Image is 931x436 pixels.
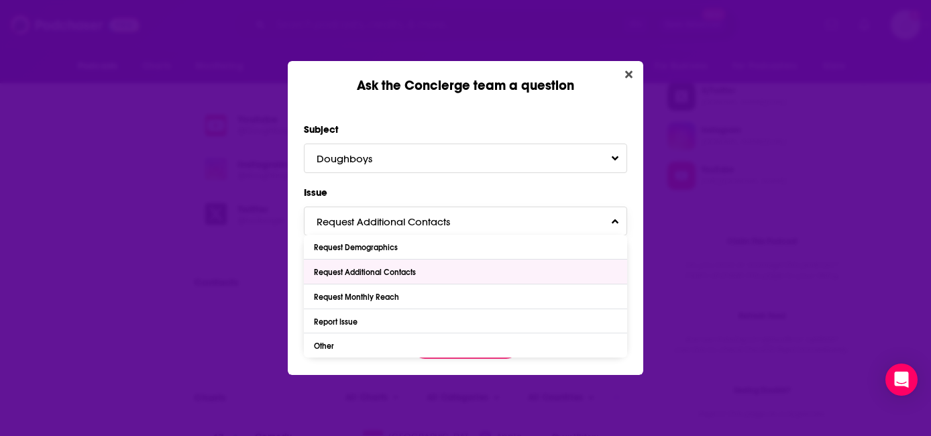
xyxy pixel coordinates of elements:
[314,292,402,302] div: Request Monthly Reach
[314,268,419,277] div: Request Additional Contacts
[620,66,638,83] button: Close
[288,61,643,94] div: Ask the Concierge team a question
[317,152,399,165] span: Doughboys
[317,215,477,228] span: Request Additional Contacts
[304,144,627,172] button: DoughboysToggle Pronoun Dropdown
[885,364,918,396] div: Open Intercom Messenger
[304,184,627,201] label: Issue
[314,243,401,252] div: Request Demographics
[304,121,627,138] label: Subject
[314,341,337,351] div: Other
[304,207,627,235] button: Request Additional ContactsToggle Pronoun Dropdown
[314,317,361,327] div: Report Issue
